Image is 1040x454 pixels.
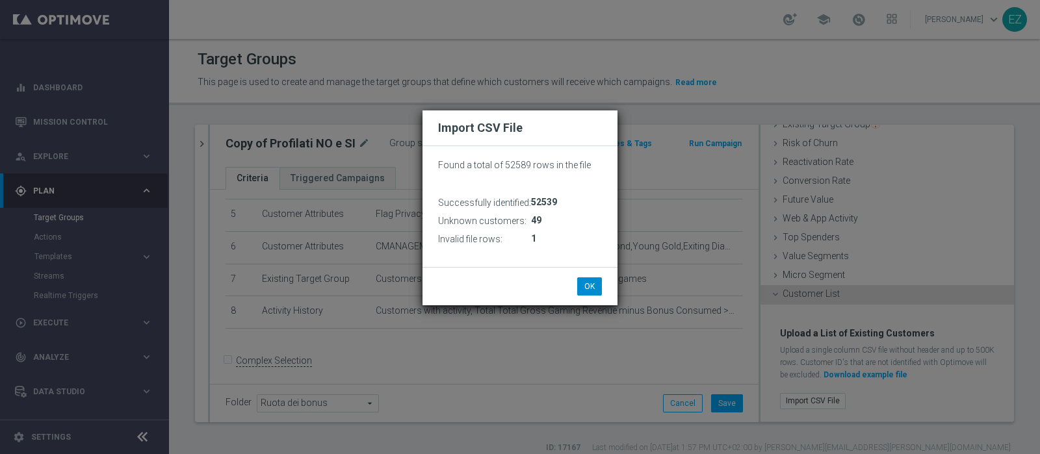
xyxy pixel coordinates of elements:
span: 1 [531,233,536,244]
h3: Successfully identified: [438,197,531,208]
button: OK [577,277,602,296]
p: Found a total of 52589 rows in the file [438,159,602,171]
span: 52539 [531,197,557,208]
h2: Import CSV File [438,120,602,136]
h3: Unknown customers: [438,215,526,227]
span: 49 [531,215,541,226]
h3: Invalid file rows: [438,233,502,245]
